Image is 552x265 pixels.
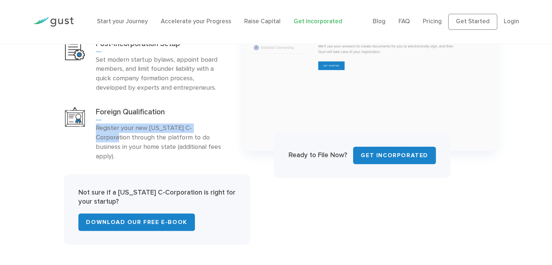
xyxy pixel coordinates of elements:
a: Get INCORPORATED [353,147,436,164]
h3: Post-Incorporation Setup [96,39,223,52]
p: Register your new [US_STATE] C-Corporation through the platform to do business in your home state... [96,123,223,161]
a: Get Started [448,14,497,30]
a: Login [504,18,519,25]
a: FAQ [398,18,410,25]
a: Blog [373,18,385,25]
a: Raise Capital [244,18,281,25]
p: Not sure if a [US_STATE] C-Corporation is right for your startup? [78,188,236,207]
img: Foreign Qualification [65,107,85,127]
a: Pricing [423,18,442,25]
a: Start your Journey [97,18,148,25]
a: Download Our Free E-Book [78,213,195,231]
a: Accelerate your Progress [161,18,231,25]
img: Post Incorporation Setup [65,39,85,61]
h3: Foreign Qualification [96,107,223,120]
strong: Ready to File Now? [289,151,347,159]
p: Set modern startup bylaws, appoint board members, and limit founder liability with a quick compan... [96,55,223,93]
img: Gust Logo [33,17,74,27]
a: Get Incorporated [294,18,342,25]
